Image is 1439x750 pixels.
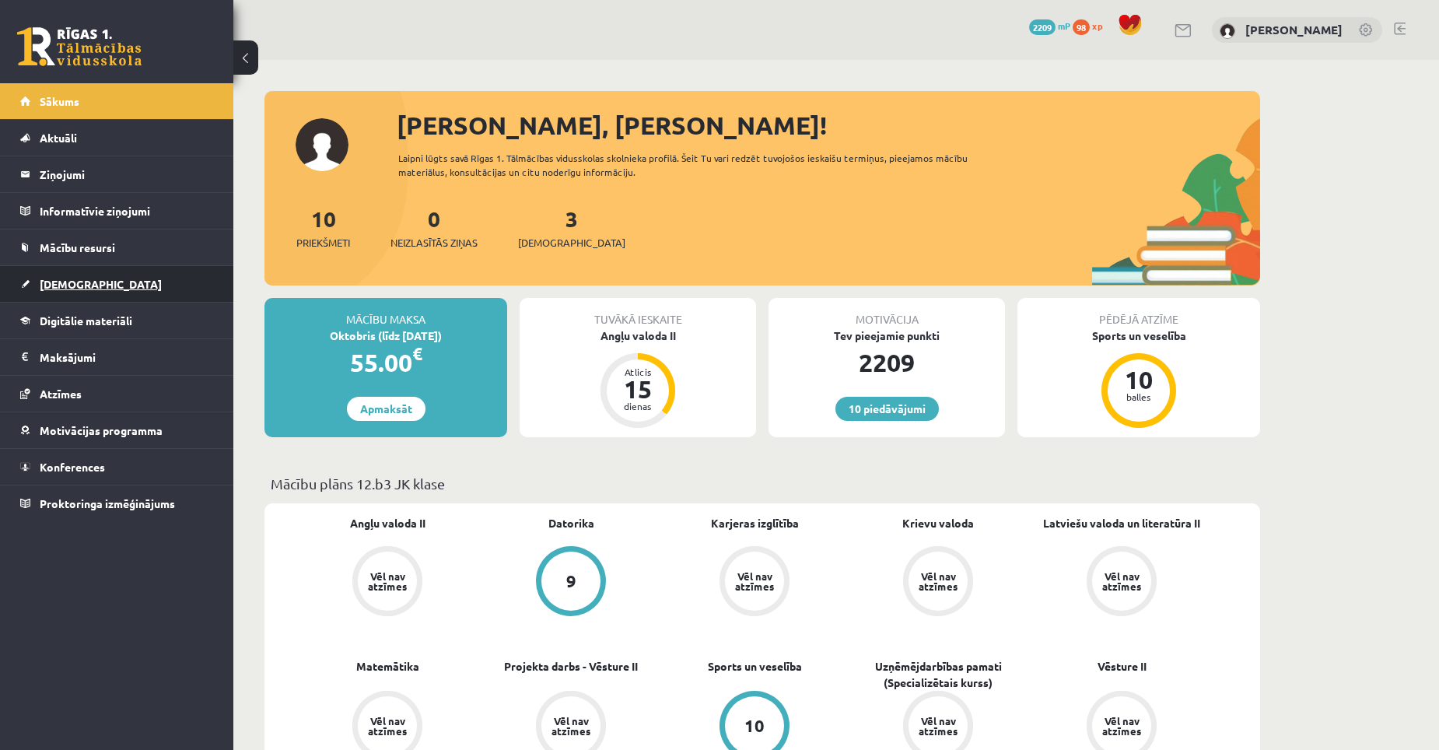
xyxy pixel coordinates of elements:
[1092,19,1102,32] span: xp
[398,151,996,179] div: Laipni lūgts savā Rīgas 1. Tālmācības vidusskolas skolnieka profilā. Šeit Tu vari redzēt tuvojošo...
[733,571,776,591] div: Vēl nav atzīmes
[520,328,756,430] a: Angļu valoda II Atlicis 15 dienas
[1115,367,1162,392] div: 10
[350,515,425,531] a: Angļu valoda II
[614,367,661,377] div: Atlicis
[40,277,162,291] span: [DEMOGRAPHIC_DATA]
[1017,328,1260,344] div: Sports un veselība
[20,156,214,192] a: Ziņojumi
[397,107,1260,144] div: [PERSON_NAME], [PERSON_NAME]!
[20,193,214,229] a: Informatīvie ziņojumi
[902,515,974,531] a: Krievu valoda
[296,235,350,251] span: Priekšmeti
[1017,328,1260,430] a: Sports un veselība 10 balles
[40,131,77,145] span: Aktuāli
[390,235,478,251] span: Neizlasītās ziņas
[40,156,214,192] legend: Ziņojumi
[20,376,214,412] a: Atzīmes
[40,240,115,254] span: Mācību resursi
[1245,22,1343,37] a: [PERSON_NAME]
[504,658,638,675] a: Projekta darbs - Vēsture II
[271,473,1254,494] p: Mācību plāns 12.b3 JK klase
[264,298,507,328] div: Mācību maksa
[916,716,960,736] div: Vēl nav atzīmes
[708,658,802,675] a: Sports un veselība
[1058,19,1070,32] span: mP
[479,546,663,619] a: 9
[520,328,756,344] div: Angļu valoda II
[1073,19,1090,35] span: 98
[518,205,625,251] a: 3[DEMOGRAPHIC_DATA]
[20,120,214,156] a: Aktuāli
[1100,716,1143,736] div: Vēl nav atzīmes
[40,314,132,328] span: Digitālie materiāli
[518,235,625,251] span: [DEMOGRAPHIC_DATA]
[40,94,79,108] span: Sākums
[40,460,105,474] span: Konferences
[20,266,214,302] a: [DEMOGRAPHIC_DATA]
[769,298,1005,328] div: Motivācija
[846,658,1030,691] a: Uzņēmējdarbības pamati (Specializētais kurss)
[264,344,507,381] div: 55.00
[1115,392,1162,401] div: balles
[40,423,163,437] span: Motivācijas programma
[20,303,214,338] a: Digitālie materiāli
[20,412,214,448] a: Motivācijas programma
[1098,658,1147,675] a: Vēsture II
[347,397,425,421] a: Apmaksāt
[40,339,214,375] legend: Maksājumi
[412,342,422,365] span: €
[17,27,142,66] a: Rīgas 1. Tālmācības vidusskola
[835,397,939,421] a: 10 piedāvājumi
[614,377,661,401] div: 15
[356,658,419,675] a: Matemātika
[548,515,594,531] a: Datorika
[366,571,409,591] div: Vēl nav atzīmes
[1220,23,1235,39] img: Edvards Pavļenko
[1073,19,1110,32] a: 98 xp
[296,205,350,251] a: 10Priekšmeti
[20,230,214,265] a: Mācību resursi
[390,205,478,251] a: 0Neizlasītās ziņas
[520,298,756,328] div: Tuvākā ieskaite
[1017,298,1260,328] div: Pēdējā atzīme
[769,328,1005,344] div: Tev pieejamie punkti
[1043,515,1200,531] a: Latviešu valoda un literatūra II
[1029,19,1056,35] span: 2209
[20,485,214,521] a: Proktoringa izmēģinājums
[1030,546,1213,619] a: Vēl nav atzīmes
[711,515,799,531] a: Karjeras izglītība
[40,193,214,229] legend: Informatīvie ziņojumi
[40,387,82,401] span: Atzīmes
[916,571,960,591] div: Vēl nav atzīmes
[20,83,214,119] a: Sākums
[614,401,661,411] div: dienas
[663,546,846,619] a: Vēl nav atzīmes
[20,339,214,375] a: Maksājumi
[1029,19,1070,32] a: 2209 mP
[1100,571,1143,591] div: Vēl nav atzīmes
[296,546,479,619] a: Vēl nav atzīmes
[744,717,765,734] div: 10
[366,716,409,736] div: Vēl nav atzīmes
[769,344,1005,381] div: 2209
[40,496,175,510] span: Proktoringa izmēģinājums
[846,546,1030,619] a: Vēl nav atzīmes
[20,449,214,485] a: Konferences
[549,716,593,736] div: Vēl nav atzīmes
[264,328,507,344] div: Oktobris (līdz [DATE])
[566,573,576,590] div: 9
